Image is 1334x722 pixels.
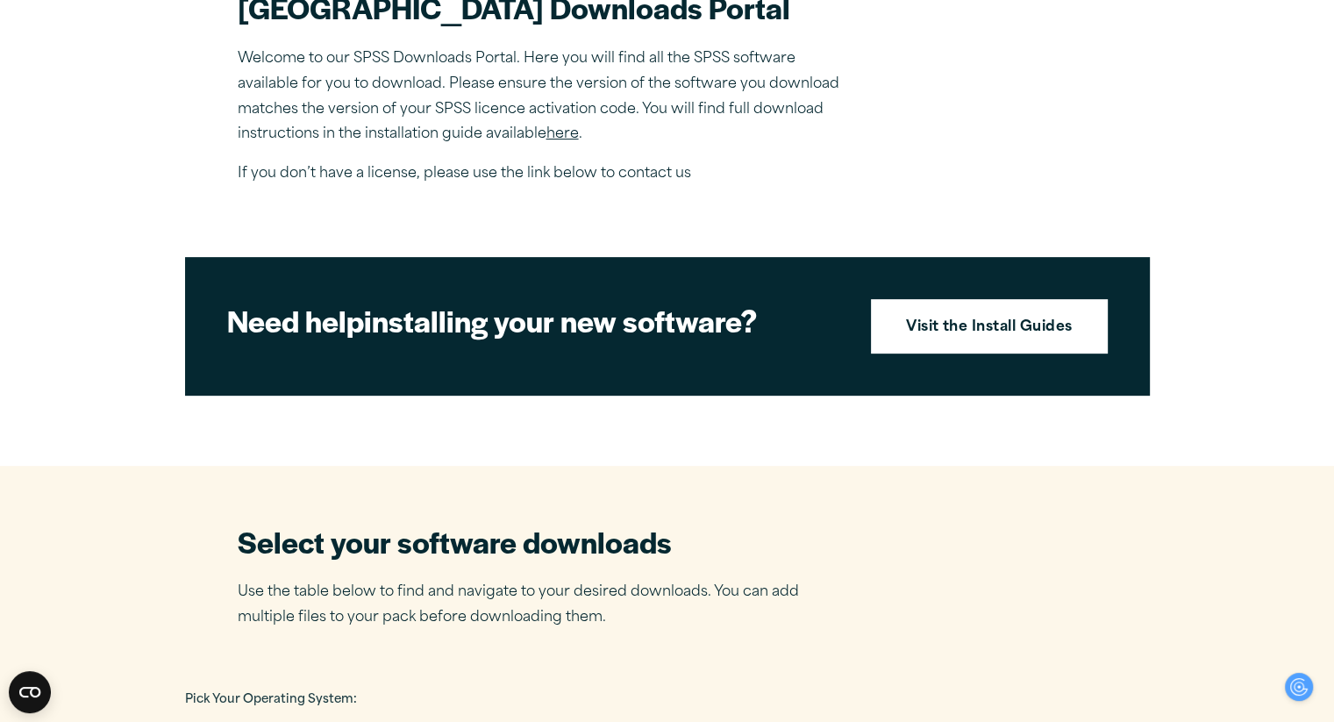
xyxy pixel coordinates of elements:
[238,580,825,631] p: Use the table below to find and navigate to your desired downloads. You can add multiple files to...
[9,671,51,713] svg: CookieBot Widget Icon
[9,671,51,713] div: CookieBot Widget Contents
[546,127,579,141] a: here
[238,161,852,187] p: If you don’t have a license, please use the link below to contact us
[238,46,852,147] p: Welcome to our SPSS Downloads Portal. Here you will find all the SPSS software available for you ...
[185,694,357,705] span: Pick Your Operating System:
[238,522,825,561] h2: Select your software downloads
[227,301,841,340] h2: installing your new software?
[906,317,1073,340] strong: Visit the Install Guides
[227,299,364,341] strong: Need help
[871,299,1108,354] a: Visit the Install Guides
[9,671,51,713] button: Open CMP widget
